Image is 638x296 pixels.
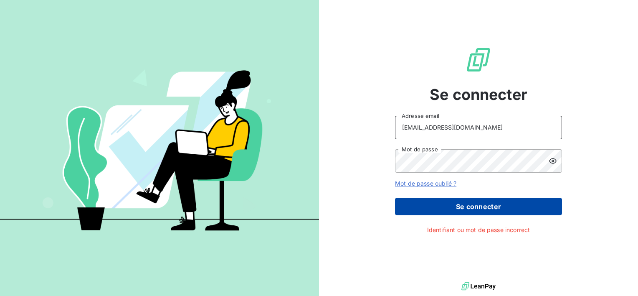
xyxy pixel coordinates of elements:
[395,116,562,139] input: placeholder
[395,198,562,215] button: Se connecter
[427,225,530,234] span: Identifiant ou mot de passe incorrect
[430,83,527,106] span: Se connecter
[395,180,456,187] a: Mot de passe oublié ?
[465,46,492,73] img: Logo LeanPay
[461,280,496,293] img: logo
